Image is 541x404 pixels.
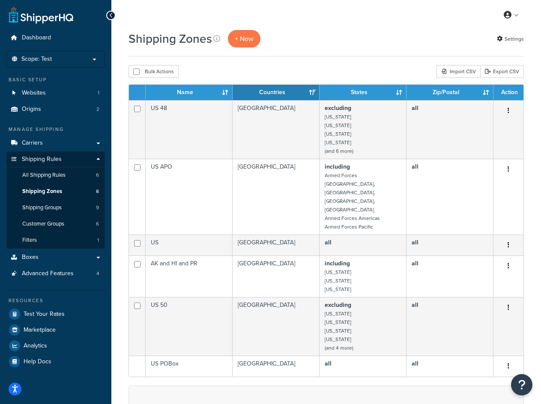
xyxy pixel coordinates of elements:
span: Filters [22,237,37,244]
b: excluding [325,300,351,309]
td: AK and HI and PR [146,255,233,297]
span: All Shipping Rules [22,172,66,179]
a: Dashboard [6,30,105,46]
small: [US_STATE] [325,113,351,121]
span: Boxes [22,254,39,261]
span: Shipping Groups [22,204,62,211]
b: all [412,300,418,309]
b: all [412,259,418,268]
td: US POBox [146,356,233,377]
li: Analytics [6,338,105,353]
b: including [325,162,350,171]
td: [GEOGRAPHIC_DATA] [233,297,320,356]
span: 6 [96,188,99,195]
span: Shipping Rules [22,156,62,163]
a: All Shipping Rules 6 [6,167,105,183]
small: [US_STATE] [325,268,351,276]
a: Test Your Rates [6,306,105,322]
a: + New [228,30,260,48]
a: Shipping Rules [6,151,105,167]
td: [GEOGRAPHIC_DATA] [233,356,320,377]
li: Origins [6,101,105,117]
small: [US_STATE] [325,318,351,326]
b: all [412,104,418,113]
a: Marketplace [6,322,105,338]
small: Armed Forces Pacific [325,223,373,231]
button: Bulk Actions [129,65,179,78]
b: all [412,359,418,368]
button: Open Resource Center [511,374,532,395]
th: Name: activate to sort column ascending [146,85,233,100]
span: Scope: Test [21,56,52,63]
li: Shipping Rules [6,151,105,249]
span: 2 [96,106,99,113]
td: [GEOGRAPHIC_DATA] [233,100,320,159]
div: Import CSV [436,65,480,78]
small: (and 6 more) [325,147,353,155]
td: [GEOGRAPHIC_DATA] [233,159,320,235]
li: Advanced Features [6,266,105,282]
a: Shipping Zones 6 [6,184,105,199]
div: Manage Shipping [6,126,105,133]
span: Marketplace [24,327,56,334]
span: Test Your Rates [24,311,65,318]
small: [US_STATE] [325,139,351,146]
td: [GEOGRAPHIC_DATA] [233,235,320,255]
b: all [412,238,418,247]
b: all [412,162,418,171]
small: [US_STATE] [325,122,351,129]
a: Carriers [6,135,105,151]
li: Filters [6,232,105,248]
span: 1 [98,89,99,97]
a: Export CSV [480,65,524,78]
a: Customer Groups 6 [6,216,105,232]
span: 4 [96,270,99,277]
div: Basic Setup [6,76,105,83]
small: Armed Forces [GEOGRAPHIC_DATA], [GEOGRAPHIC_DATA], [GEOGRAPHIC_DATA], [GEOGRAPHIC_DATA] [325,172,375,214]
span: Advanced Features [22,270,74,277]
span: + New [235,34,254,44]
th: States: activate to sort column ascending [320,85,406,100]
td: US 50 [146,297,233,356]
li: Shipping Groups [6,200,105,216]
small: (and 4 more) [325,344,353,352]
td: US APO [146,159,233,235]
li: Shipping Zones [6,184,105,199]
span: Carriers [22,140,43,147]
h1: Shipping Zones [129,30,212,47]
span: 9 [96,204,99,211]
td: [GEOGRAPHIC_DATA] [233,255,320,297]
b: all [325,359,332,368]
a: Advanced Features 4 [6,266,105,282]
span: Customer Groups [22,220,64,228]
li: All Shipping Rules [6,167,105,183]
b: all [325,238,332,247]
b: excluding [325,104,351,113]
small: Armed Forces Americas [325,214,380,222]
div: Resources [6,297,105,304]
small: [US_STATE] [325,336,351,343]
a: Filters 1 [6,232,105,248]
td: US [146,235,233,255]
small: [US_STATE] [325,277,351,285]
span: Analytics [24,342,47,350]
span: 1 [97,237,99,244]
small: [US_STATE] [325,130,351,138]
a: Boxes [6,250,105,265]
a: Origins 2 [6,101,105,117]
a: Settings [497,33,524,45]
span: Dashboard [22,34,51,42]
span: Websites [22,89,46,97]
a: Help Docs [6,354,105,369]
span: 6 [96,172,99,179]
li: Websites [6,85,105,101]
a: ShipperHQ Home [9,6,73,24]
b: including [325,259,350,268]
th: Zip/Postal: activate to sort column ascending [406,85,493,100]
